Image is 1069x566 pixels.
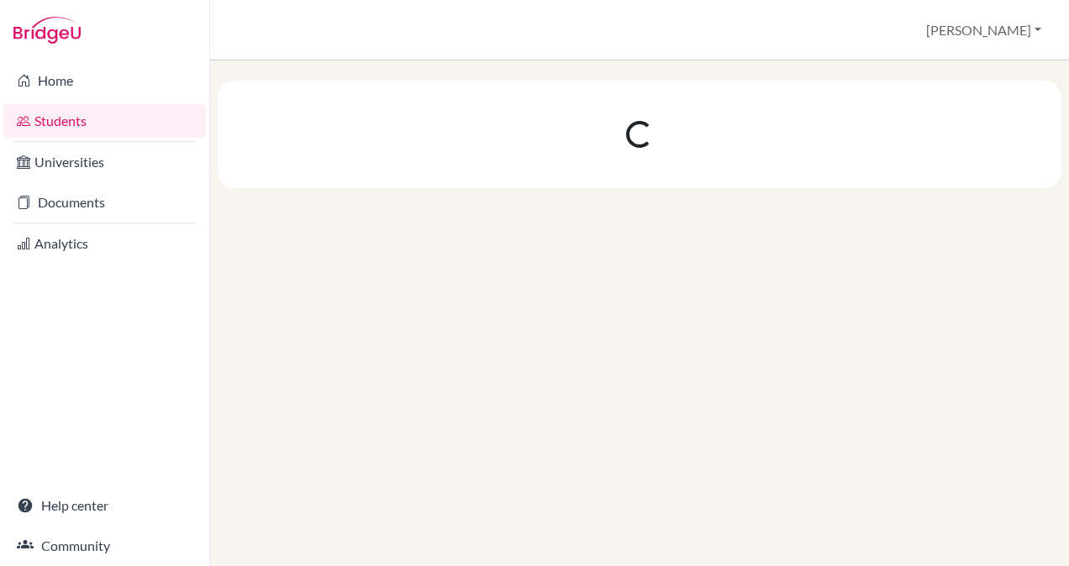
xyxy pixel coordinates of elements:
[3,227,206,260] a: Analytics
[3,145,206,179] a: Universities
[3,186,206,219] a: Documents
[3,489,206,522] a: Help center
[3,64,206,97] a: Home
[919,14,1049,46] button: [PERSON_NAME]
[13,17,81,44] img: Bridge-U
[3,104,206,138] a: Students
[3,529,206,563] a: Community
